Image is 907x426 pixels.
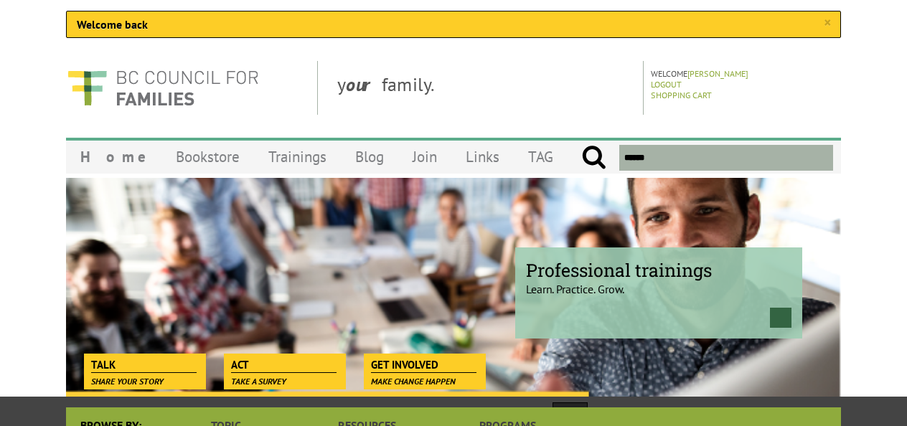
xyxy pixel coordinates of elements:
[231,357,337,373] span: Act
[91,376,164,387] span: Share your story
[553,402,588,420] button: Got it
[346,72,382,96] strong: our
[224,354,344,374] a: Act Take a survey
[371,357,476,373] span: Get Involved
[161,140,254,174] a: Bookstore
[526,270,791,296] p: Learn. Practice. Grow.
[451,140,514,174] a: Links
[687,68,748,79] a: [PERSON_NAME]
[326,61,644,115] div: y family.
[364,354,484,374] a: Get Involved Make change happen
[341,140,398,174] a: Blog
[408,405,443,417] a: Fullstory
[651,79,682,90] a: Logout
[824,16,830,30] a: ×
[66,140,161,174] a: Home
[581,145,606,171] input: Submit
[398,140,451,174] a: Join
[526,258,791,282] span: Professional trainings
[91,357,197,373] span: Talk
[66,11,841,38] div: Welcome back
[371,376,456,387] span: Make change happen
[66,61,260,115] img: BC Council for FAMILIES
[514,140,568,174] a: TAG
[651,68,837,79] p: Welcome
[651,90,712,100] a: Shopping Cart
[254,140,341,174] a: Trainings
[231,376,286,387] span: Take a survey
[84,354,204,374] a: Talk Share your story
